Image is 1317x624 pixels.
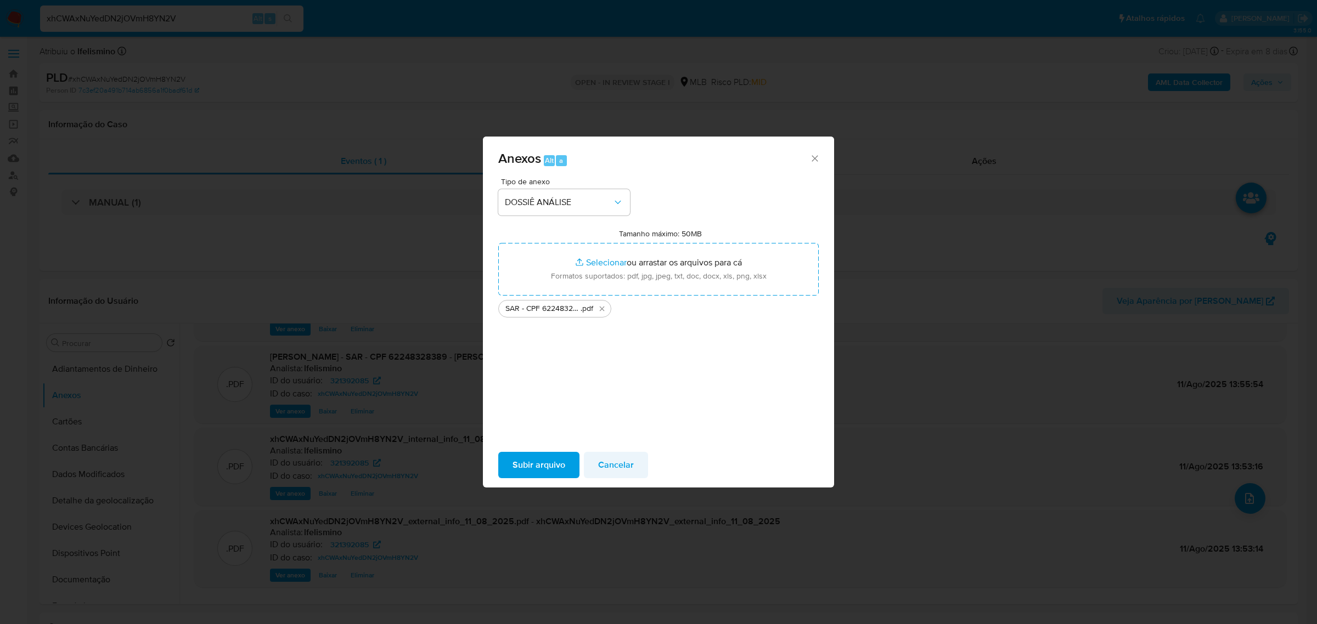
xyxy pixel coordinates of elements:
[545,155,554,166] span: Alt
[619,229,702,239] label: Tamanho máximo: 50MB
[513,453,565,477] span: Subir arquivo
[559,155,563,166] span: a
[498,296,819,317] ul: Arquivos selecionados
[498,452,579,478] button: Subir arquivo
[581,303,593,314] span: .pdf
[498,149,541,168] span: Anexos
[595,302,609,315] button: Excluir SAR - CPF 62248328389 - UANDERSON RIBEIRO.pdf
[505,197,612,208] span: DOSSIÊ ANÁLISE
[505,303,581,314] span: SAR - CPF 62248328389 - [PERSON_NAME]
[584,452,648,478] button: Cancelar
[501,178,633,185] span: Tipo de anexo
[809,153,819,163] button: Fechar
[498,189,630,215] button: DOSSIÊ ANÁLISE
[598,453,634,477] span: Cancelar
